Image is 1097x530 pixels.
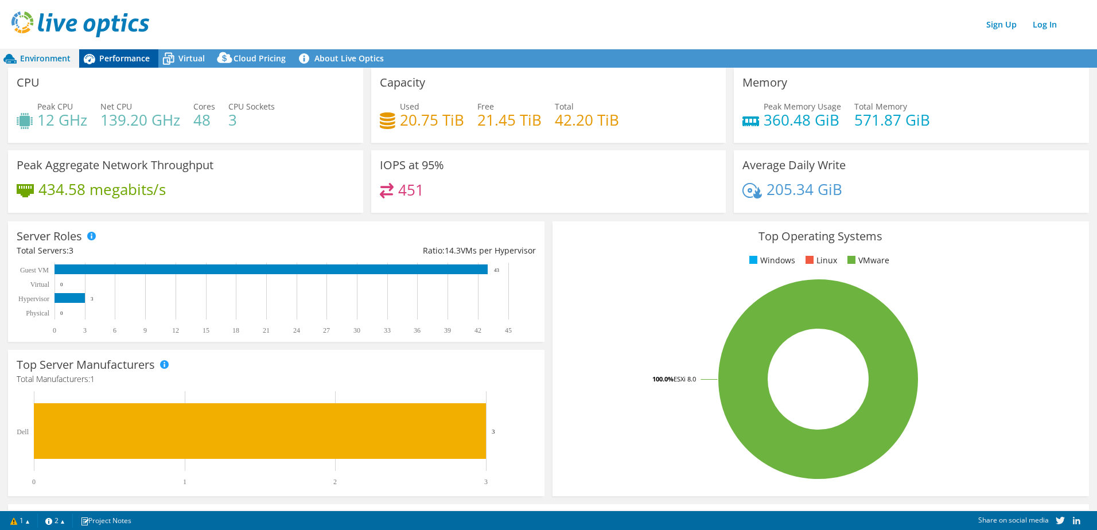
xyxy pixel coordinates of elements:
h3: Top Operating Systems [561,230,1080,243]
text: 30 [353,326,360,334]
text: 24 [293,326,300,334]
text: 36 [414,326,421,334]
text: 0 [60,310,63,316]
span: Peak CPU [37,101,73,112]
text: 27 [323,326,330,334]
h3: Average Daily Write [742,159,846,172]
text: 15 [203,326,209,334]
text: 33 [384,326,391,334]
span: 1 [90,373,95,384]
a: 1 [2,513,38,528]
text: 39 [444,326,451,334]
a: Sign Up [981,16,1022,33]
text: 0 [53,326,56,334]
h4: 3 [228,114,275,126]
text: 3 [492,428,495,435]
text: 12 [172,326,179,334]
div: Total Servers: [17,244,276,257]
h4: 48 [193,114,215,126]
span: Cores [193,101,215,112]
text: 21 [263,326,270,334]
span: 3 [69,245,73,256]
span: Share on social media [978,515,1049,525]
span: Net CPU [100,101,132,112]
text: 3 [91,296,94,302]
span: Virtual [178,53,205,64]
text: 6 [113,326,116,334]
text: Dell [17,428,29,436]
h4: 139.20 GHz [100,114,180,126]
tspan: 100.0% [652,375,674,383]
a: Project Notes [72,513,139,528]
span: Performance [99,53,150,64]
h4: 42.20 TiB [555,114,619,126]
text: Virtual [30,280,50,289]
a: 2 [37,513,73,528]
text: Guest VM [20,266,49,274]
text: 18 [232,326,239,334]
li: Linux [803,254,837,267]
div: Ratio: VMs per Hypervisor [276,244,535,257]
h4: 20.75 TiB [400,114,464,126]
h4: 21.45 TiB [477,114,542,126]
h4: 12 GHz [37,114,87,126]
span: Total [555,101,574,112]
h4: 205.34 GiB [767,183,842,196]
text: 9 [143,326,147,334]
h4: Total Manufacturers: [17,373,536,385]
a: Log In [1027,16,1063,33]
h4: 434.58 megabits/s [38,183,166,196]
h4: 360.48 GiB [764,114,841,126]
span: Free [477,101,494,112]
text: 45 [505,326,512,334]
text: 2 [333,478,337,486]
a: About Live Optics [294,49,392,68]
text: 1 [183,478,186,486]
li: VMware [845,254,889,267]
text: 0 [32,478,36,486]
span: Peak Memory Usage [764,101,841,112]
text: Physical [26,309,49,317]
span: CPU Sockets [228,101,275,112]
h3: Server Roles [17,230,82,243]
text: Hypervisor [18,295,49,303]
span: Used [400,101,419,112]
h3: Memory [742,76,787,89]
img: live_optics_svg.svg [11,11,149,37]
h3: Top Server Manufacturers [17,358,155,371]
text: 3 [484,478,488,486]
tspan: ESXi 8.0 [674,375,696,383]
text: 0 [60,282,63,287]
h3: IOPS at 95% [380,159,444,172]
span: 14.3 [445,245,461,256]
span: Total Memory [854,101,907,112]
h4: 571.87 GiB [854,114,930,126]
h3: Capacity [380,76,425,89]
li: Windows [746,254,795,267]
text: 43 [494,267,500,273]
text: 42 [474,326,481,334]
h3: CPU [17,76,40,89]
h3: Peak Aggregate Network Throughput [17,159,213,172]
span: Cloud Pricing [234,53,286,64]
span: Environment [20,53,71,64]
text: 3 [83,326,87,334]
h4: 451 [398,184,424,196]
